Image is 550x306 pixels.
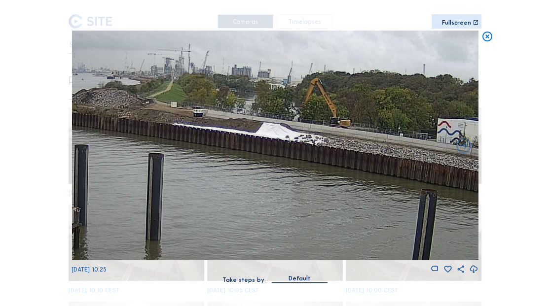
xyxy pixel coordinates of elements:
[72,31,478,260] img: Image
[289,274,311,283] div: Default
[442,20,471,26] div: Fullscreen
[72,266,107,273] span: [DATE] 10:25
[455,137,473,155] i: Back
[271,274,328,282] div: Default
[222,277,266,283] div: Take steps by:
